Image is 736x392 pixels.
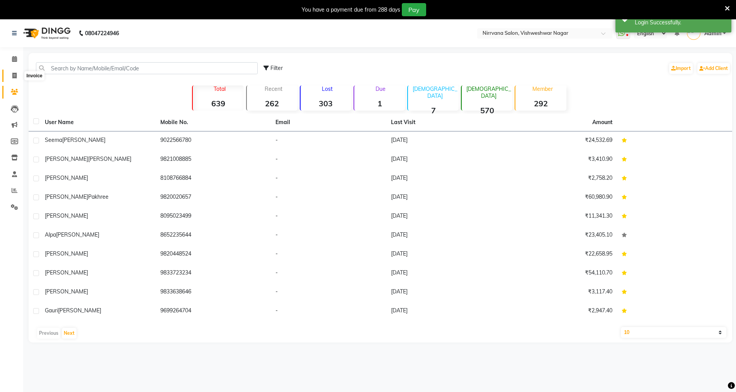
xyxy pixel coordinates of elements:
p: Due [356,85,405,92]
span: [PERSON_NAME] [88,155,131,162]
span: Admin [704,29,721,37]
td: 9820020657 [156,188,271,207]
td: ₹2,758.20 [501,169,617,188]
th: Email [271,114,386,131]
td: [DATE] [386,302,502,321]
th: Last Visit [386,114,502,131]
strong: 262 [247,99,297,108]
span: [PERSON_NAME] [45,193,88,200]
td: - [271,150,386,169]
td: 9022566780 [156,131,271,150]
p: Member [518,85,566,92]
strong: 639 [193,99,243,108]
td: ₹3,410.90 [501,150,617,169]
td: 8108766884 [156,169,271,188]
a: Import [669,63,693,74]
span: [PERSON_NAME] [45,155,88,162]
td: - [271,207,386,226]
td: - [271,226,386,245]
td: ₹60,980.90 [501,188,617,207]
td: ₹54,110.70 [501,264,617,283]
div: You have a payment due from 288 days [302,6,400,14]
td: 9821008885 [156,150,271,169]
td: [DATE] [386,131,502,150]
td: [DATE] [386,150,502,169]
span: Seema [45,136,62,143]
p: Total [196,85,243,92]
td: [DATE] [386,283,502,302]
span: [PERSON_NAME] [45,212,88,219]
td: 8652235644 [156,226,271,245]
span: [PERSON_NAME] [45,269,88,276]
td: [DATE] [386,264,502,283]
strong: 292 [515,99,566,108]
span: [PERSON_NAME] [45,288,88,295]
strong: 7 [408,106,459,115]
th: Amount [588,114,617,131]
span: [PERSON_NAME] [58,307,101,314]
td: [DATE] [386,169,502,188]
span: Gauri [45,307,58,314]
strong: 303 [301,99,351,108]
span: Filter [270,65,283,72]
td: ₹24,532.69 [501,131,617,150]
td: 9833723234 [156,264,271,283]
div: Login Successfully. [635,19,726,27]
td: ₹2,947.40 [501,302,617,321]
p: Recent [250,85,297,92]
span: pakhree [88,193,109,200]
strong: 1 [354,99,405,108]
span: [PERSON_NAME] [56,231,99,238]
a: Add Client [697,63,730,74]
td: [DATE] [386,245,502,264]
img: Admin [687,26,700,40]
span: [PERSON_NAME] [45,174,88,181]
strong: 570 [462,106,512,115]
td: - [271,131,386,150]
input: Search by Name/Mobile/Email/Code [36,62,258,74]
img: logo [20,22,73,44]
td: 9699264704 [156,302,271,321]
td: ₹23,405.10 [501,226,617,245]
td: ₹11,341.30 [501,207,617,226]
td: - [271,245,386,264]
td: - [271,283,386,302]
b: 08047224946 [85,22,119,44]
td: ₹22,658.95 [501,245,617,264]
p: Lost [304,85,351,92]
th: User Name [40,114,156,131]
td: 9820448524 [156,245,271,264]
td: - [271,169,386,188]
button: Pay [402,3,426,16]
td: - [271,302,386,321]
td: - [271,264,386,283]
p: [DEMOGRAPHIC_DATA] [411,85,459,99]
div: Invoice [24,71,44,80]
p: [DEMOGRAPHIC_DATA] [465,85,512,99]
span: [PERSON_NAME] [62,136,105,143]
td: [DATE] [386,226,502,245]
td: [DATE] [386,207,502,226]
button: Next [62,328,76,339]
td: 8095023499 [156,207,271,226]
td: ₹3,117.40 [501,283,617,302]
span: [PERSON_NAME] [45,250,88,257]
td: [DATE] [386,188,502,207]
span: Alpa [45,231,56,238]
td: 9833638646 [156,283,271,302]
td: - [271,188,386,207]
th: Mobile No. [156,114,271,131]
